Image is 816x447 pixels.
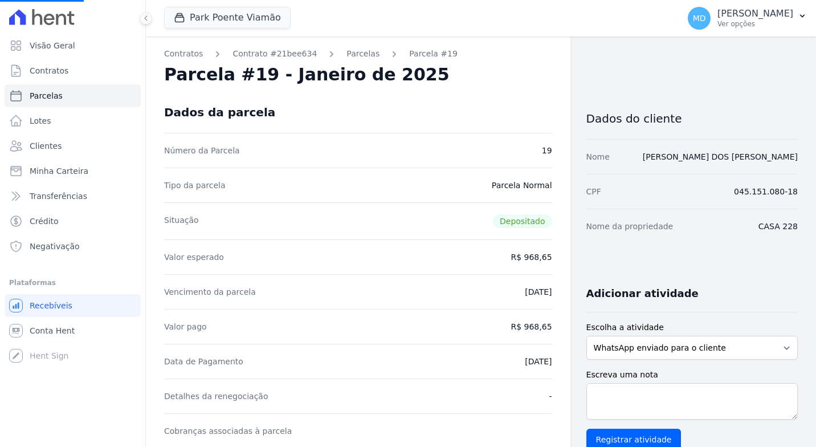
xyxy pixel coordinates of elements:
dt: Valor pago [164,321,207,332]
span: Contratos [30,65,68,76]
a: Crédito [5,210,141,233]
a: Contratos [5,59,141,82]
dt: Data de Pagamento [164,356,243,367]
dd: CASA 228 [758,221,798,232]
dt: Tipo da parcela [164,180,226,191]
nav: Breadcrumb [164,48,552,60]
dd: Parcela Normal [492,180,552,191]
a: Contratos [164,48,203,60]
a: Lotes [5,109,141,132]
dt: Situação [164,214,199,228]
a: Transferências [5,185,141,208]
span: MD [693,14,706,22]
span: Visão Geral [30,40,75,51]
div: Plataformas [9,276,136,290]
a: [PERSON_NAME] DOS [PERSON_NAME] [643,152,798,161]
p: Ver opções [717,19,793,29]
a: Clientes [5,135,141,157]
dt: Vencimento da parcela [164,286,256,298]
label: Escolha a atividade [586,322,798,334]
button: MD [PERSON_NAME] Ver opções [679,2,816,34]
dd: R$ 968,65 [511,251,552,263]
dd: [DATE] [525,286,552,298]
span: Recebíveis [30,300,72,311]
button: Park Poente Viamão [164,7,291,29]
dd: 045.151.080-18 [734,186,798,197]
dt: Nome [586,151,610,162]
dd: [DATE] [525,356,552,367]
span: Lotes [30,115,51,127]
dd: 19 [542,145,552,156]
a: Recebíveis [5,294,141,317]
span: Conta Hent [30,325,75,336]
span: Transferências [30,190,87,202]
dd: R$ 968,65 [511,321,552,332]
a: Conta Hent [5,319,141,342]
dt: CPF [586,186,601,197]
p: [PERSON_NAME] [717,8,793,19]
span: Negativação [30,241,80,252]
a: Parcelas [346,48,380,60]
span: Clientes [30,140,62,152]
h3: Dados do cliente [586,112,798,125]
dt: Nome da propriedade [586,221,674,232]
a: Parcela #19 [409,48,458,60]
h3: Adicionar atividade [586,287,699,300]
div: Dados da parcela [164,105,275,119]
dd: - [549,391,552,402]
a: Minha Carteira [5,160,141,182]
span: Parcelas [30,90,63,101]
dt: Detalhes da renegociação [164,391,268,402]
a: Negativação [5,235,141,258]
dt: Valor esperado [164,251,224,263]
dt: Número da Parcela [164,145,240,156]
label: Escreva uma nota [586,369,798,381]
span: Minha Carteira [30,165,88,177]
a: Contrato #21bee634 [232,48,317,60]
a: Visão Geral [5,34,141,57]
a: Parcelas [5,84,141,107]
span: Depositado [493,214,552,228]
dt: Cobranças associadas à parcela [164,425,292,437]
span: Crédito [30,216,59,227]
h2: Parcela #19 - Janeiro de 2025 [164,64,450,85]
